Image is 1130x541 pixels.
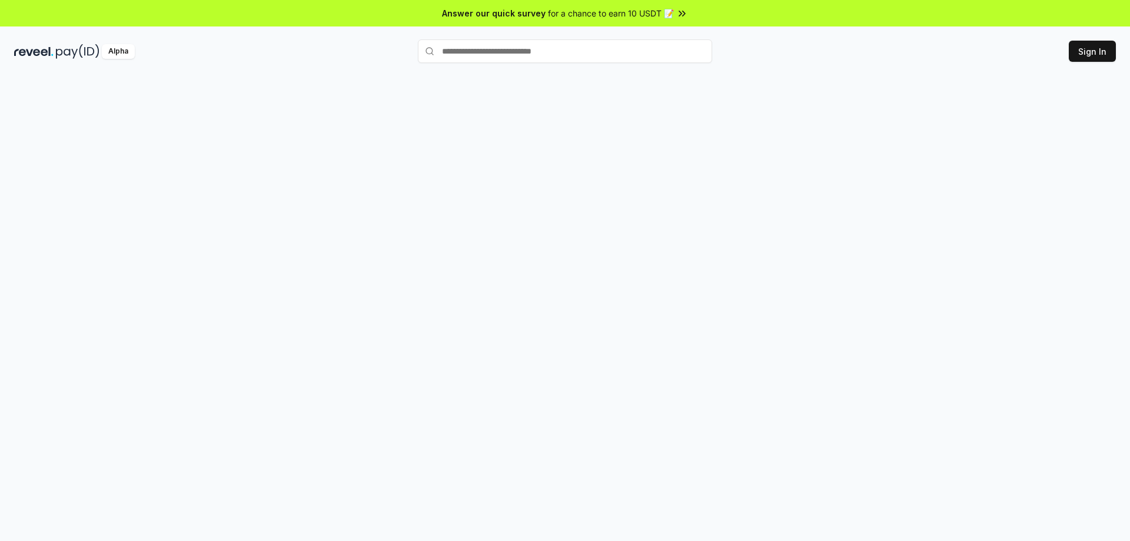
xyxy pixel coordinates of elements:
[14,44,54,59] img: reveel_dark
[56,44,99,59] img: pay_id
[442,7,546,19] span: Answer our quick survey
[548,7,674,19] span: for a chance to earn 10 USDT 📝
[102,44,135,59] div: Alpha
[1069,41,1116,62] button: Sign In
